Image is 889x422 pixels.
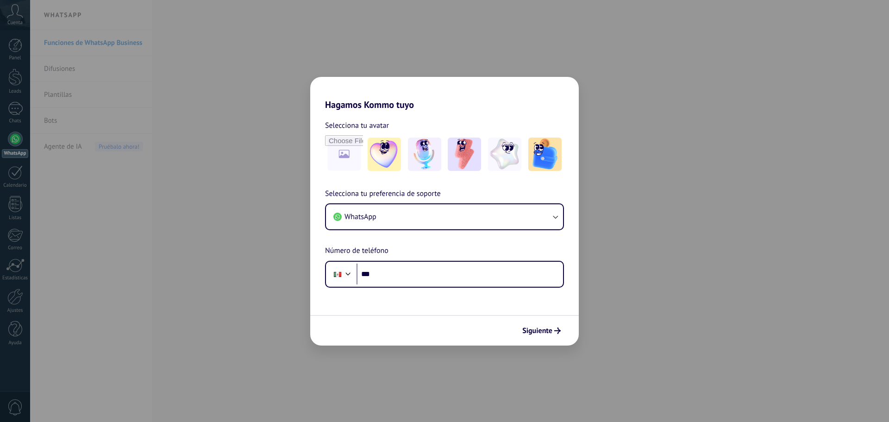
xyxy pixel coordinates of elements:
img: -5.jpeg [528,138,562,171]
div: Mexico: + 52 [329,265,346,284]
h2: Hagamos Kommo tuyo [310,77,579,110]
span: Siguiente [522,328,552,334]
span: Selecciona tu preferencia de soporte [325,188,441,200]
img: -4.jpeg [488,138,521,171]
span: WhatsApp [344,212,376,221]
img: -1.jpeg [368,138,401,171]
button: WhatsApp [326,204,563,229]
img: -3.jpeg [448,138,481,171]
span: Selecciona tu avatar [325,120,389,132]
img: -2.jpeg [408,138,441,171]
span: Número de teléfono [325,245,388,257]
button: Siguiente [518,323,565,339]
